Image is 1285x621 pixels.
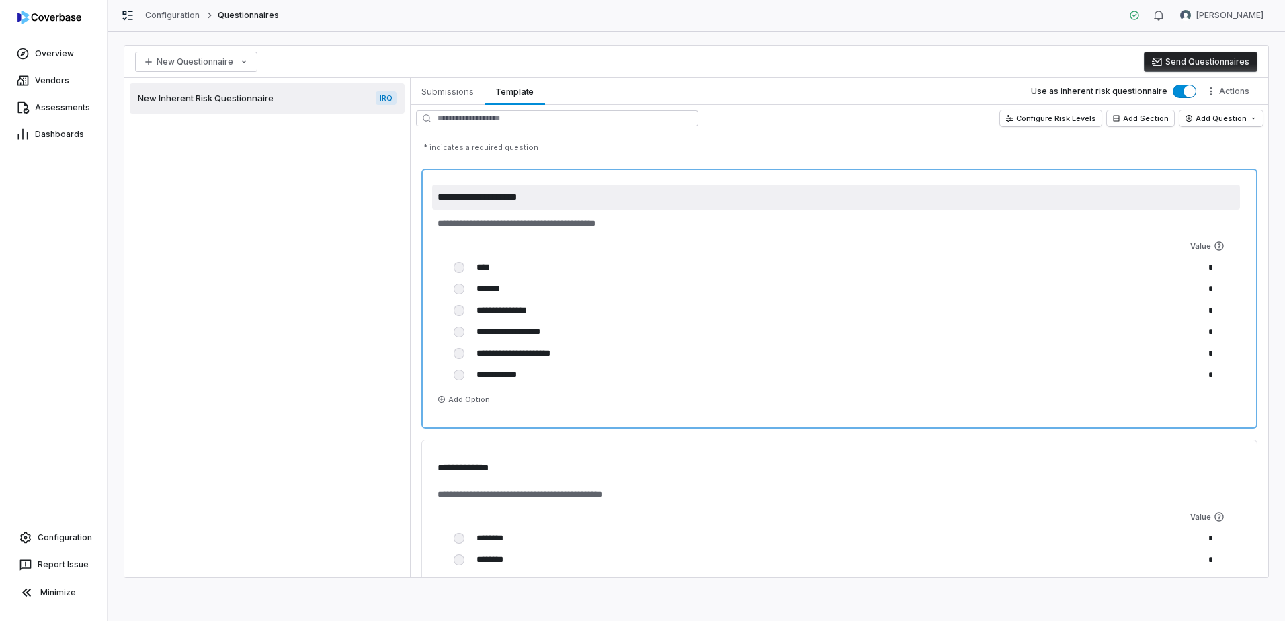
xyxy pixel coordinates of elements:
button: New Questionnaire [135,52,257,72]
span: Overview [35,48,74,59]
button: Add Section [1107,110,1174,126]
button: Configure Risk Levels [1000,110,1102,126]
a: Assessments [3,95,104,120]
span: Assessments [35,102,90,113]
label: Use as inherent risk questionnaire [1031,86,1167,97]
span: Configuration [38,532,92,543]
img: Curtis Nohl avatar [1180,10,1191,21]
button: More actions [1202,81,1257,101]
button: Add Option [432,391,495,407]
span: Value [1190,511,1244,522]
button: Curtis Nohl avatar[PERSON_NAME] [1172,5,1272,26]
button: Add Option [432,576,495,592]
button: Add Question [1179,110,1263,126]
span: Minimize [40,587,76,598]
a: Vendors [3,69,104,93]
button: Minimize [5,579,101,606]
span: Template [490,83,539,100]
a: Overview [3,42,104,66]
span: New Inherent Risk Questionnaire [138,92,274,104]
p: * indicates a required question [419,137,1260,158]
span: Vendors [35,75,69,86]
span: [PERSON_NAME] [1196,10,1263,21]
button: Report Issue [5,552,101,577]
a: Dashboards [3,122,104,147]
span: Dashboards [35,129,84,140]
span: Report Issue [38,559,89,570]
span: IRQ [376,91,397,105]
span: Value [1190,241,1244,251]
button: Send Questionnaires [1144,52,1257,72]
a: New Inherent Risk QuestionnaireIRQ [130,83,405,114]
span: Submissions [416,83,479,100]
span: Questionnaires [218,10,280,21]
a: Configuration [5,526,101,550]
a: Configuration [145,10,200,21]
img: logo-D7KZi-bG.svg [17,11,81,24]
